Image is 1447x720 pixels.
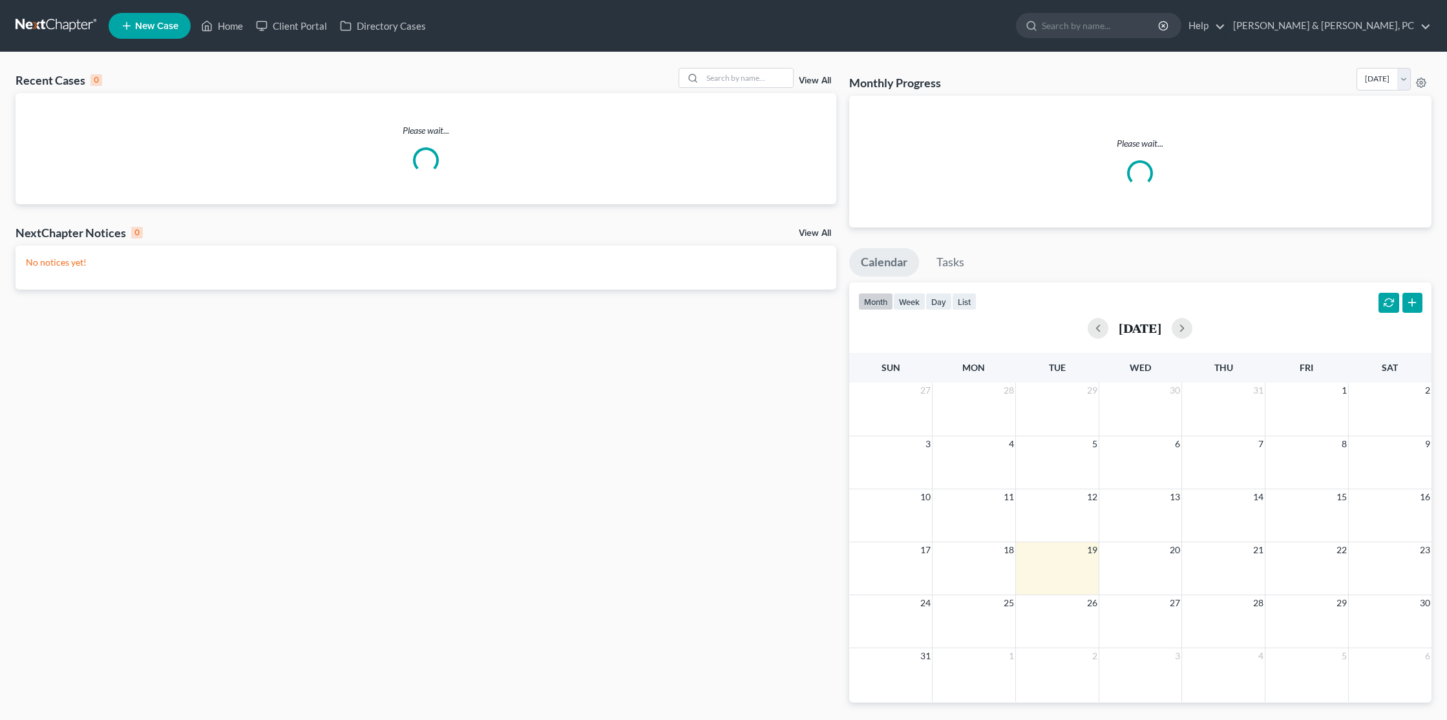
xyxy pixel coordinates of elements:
button: week [893,293,925,310]
span: 30 [1419,595,1431,611]
div: 0 [90,74,102,86]
span: 13 [1168,489,1181,505]
span: 28 [1002,383,1015,398]
span: 12 [1086,489,1099,505]
span: 20 [1168,542,1181,558]
span: 5 [1340,648,1348,664]
span: 14 [1252,489,1265,505]
span: 18 [1002,542,1015,558]
span: 6 [1424,648,1431,664]
button: list [952,293,977,310]
input: Search by name... [702,69,793,87]
h3: Monthly Progress [849,75,941,90]
span: 2 [1091,648,1099,664]
span: 27 [1168,595,1181,611]
span: 6 [1174,436,1181,452]
span: 28 [1252,595,1265,611]
span: 25 [1002,595,1015,611]
span: 26 [1086,595,1099,611]
a: Tasks [925,248,976,277]
span: Thu [1214,362,1233,373]
span: 1 [1008,648,1015,664]
span: 3 [1174,648,1181,664]
p: Please wait... [16,124,836,137]
p: No notices yet! [26,256,826,269]
span: 29 [1086,383,1099,398]
div: NextChapter Notices [16,225,143,240]
span: 15 [1335,489,1348,505]
a: Directory Cases [333,14,432,37]
span: 21 [1252,542,1265,558]
span: 2 [1424,383,1431,398]
span: 4 [1008,436,1015,452]
span: New Case [135,21,178,31]
span: 29 [1335,595,1348,611]
span: 4 [1257,648,1265,664]
a: Home [195,14,249,37]
span: 23 [1419,542,1431,558]
a: Help [1182,14,1225,37]
span: 9 [1424,436,1431,452]
span: 24 [919,595,932,611]
button: day [925,293,952,310]
a: [PERSON_NAME] & [PERSON_NAME], PC [1227,14,1431,37]
span: 19 [1086,542,1099,558]
span: 31 [919,648,932,664]
span: 31 [1252,383,1265,398]
p: Please wait... [860,137,1421,150]
span: 1 [1340,383,1348,398]
span: 16 [1419,489,1431,505]
input: Search by name... [1042,14,1160,37]
span: 11 [1002,489,1015,505]
span: 3 [924,436,932,452]
span: Mon [962,362,985,373]
span: 22 [1335,542,1348,558]
span: 17 [919,542,932,558]
a: View All [799,76,831,85]
span: 10 [919,489,932,505]
span: 8 [1340,436,1348,452]
div: 0 [131,227,143,238]
a: Client Portal [249,14,333,37]
span: Sat [1382,362,1398,373]
span: 7 [1257,436,1265,452]
span: Fri [1300,362,1313,373]
span: Tue [1049,362,1066,373]
a: Calendar [849,248,919,277]
button: month [858,293,893,310]
span: Wed [1130,362,1151,373]
span: 27 [919,383,932,398]
span: Sun [882,362,900,373]
a: View All [799,229,831,238]
span: 30 [1168,383,1181,398]
span: 5 [1091,436,1099,452]
div: Recent Cases [16,72,102,88]
h2: [DATE] [1119,321,1161,335]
